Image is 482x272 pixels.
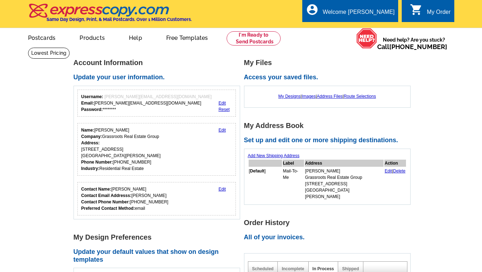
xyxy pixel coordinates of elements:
td: Mail-To-Me [283,167,304,200]
strong: Username: [81,94,103,99]
span: Need help? Are you stuck? [377,36,451,50]
div: My Order [427,9,451,19]
a: Free Templates [155,29,220,46]
div: [PERSON_NAME] [PERSON_NAME] [PHONE_NUMBER] email [81,186,168,212]
div: | | | [248,90,407,103]
th: Action [384,160,406,167]
strong: Password: [81,107,103,112]
strong: Industry: [81,166,99,171]
strong: Address: [81,140,100,145]
div: Welcome [PERSON_NAME] [323,9,395,19]
span: [PERSON_NAME][EMAIL_ADDRESS][DOMAIN_NAME] [104,94,212,99]
strong: Company: [81,134,102,139]
div: [PERSON_NAME][EMAIL_ADDRESS][DOMAIN_NAME] ******** [81,94,212,113]
div: Your personal details. [77,123,236,176]
h1: My Address Book [244,122,415,129]
h2: Update your user information. [74,74,244,81]
div: Who should we contact regarding order issues? [77,182,236,215]
a: Scheduled [252,266,274,271]
b: Default [250,169,265,174]
img: help [356,28,377,49]
strong: Contact Phone Number: [81,199,130,204]
a: Help [118,29,153,46]
a: shopping_cart My Order [410,8,451,17]
th: Label [283,160,304,167]
i: account_circle [306,3,319,16]
h1: My Design Preferences [74,234,244,241]
a: Reset [218,107,229,112]
a: Edit [218,128,226,133]
span: Call [377,43,447,50]
strong: Contact Name: [81,187,112,192]
h1: My Files [244,59,415,66]
td: [ ] [249,167,282,200]
strong: Preferred Contact Method: [81,206,135,211]
h2: Set up and edit one or more shipping destinations. [244,137,415,144]
h1: Order History [244,219,415,226]
strong: Phone Number: [81,160,113,165]
a: [PHONE_NUMBER] [389,43,447,50]
h1: Account Information [74,59,244,66]
a: Products [68,29,116,46]
a: Edit [218,187,226,192]
a: Edit [385,169,392,174]
h2: All of your invoices. [244,234,415,241]
th: Address [305,160,384,167]
a: Edit [218,101,226,106]
a: Shipped [342,266,359,271]
td: [PERSON_NAME] Grassroots Real Estate Group [STREET_ADDRESS] [GEOGRAPHIC_DATA][PERSON_NAME] [305,167,384,200]
i: shopping_cart [410,3,423,16]
h4: Same Day Design, Print, & Mail Postcards. Over 1 Million Customers. [47,17,192,22]
a: Delete [393,169,406,174]
div: Your login information. [77,90,236,117]
h2: Update your default values that show on design templates [74,248,244,263]
td: | [384,167,406,200]
strong: Name: [81,128,94,133]
a: Incomplete [282,266,304,271]
strong: Contact Email Addresss: [81,193,132,198]
a: Postcards [17,29,67,46]
strong: Email: [81,101,94,106]
a: Route Selections [344,94,376,99]
a: Images [302,94,315,99]
a: Same Day Design, Print, & Mail Postcards. Over 1 Million Customers. [28,9,192,22]
a: Add New Shipping Address [248,153,299,158]
a: Address Files [317,94,343,99]
a: In Process [313,266,334,271]
a: My Designs [278,94,301,99]
div: [PERSON_NAME] Grassroots Real Estate Group [STREET_ADDRESS] [GEOGRAPHIC_DATA][PERSON_NAME] [PHONE... [81,127,161,172]
h2: Access your saved files. [244,74,415,81]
